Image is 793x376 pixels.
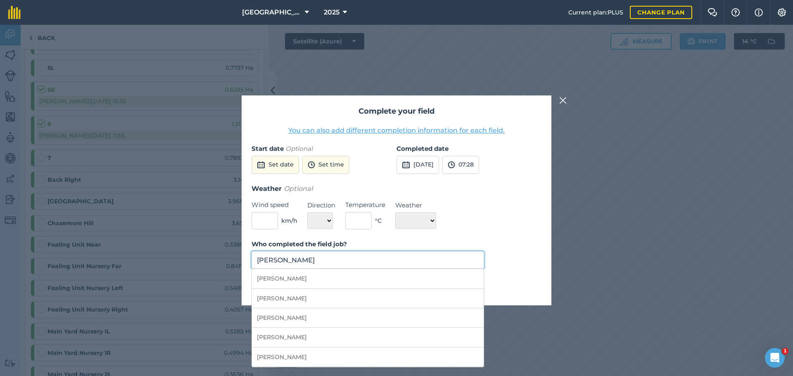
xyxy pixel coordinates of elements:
span: ° C [375,216,382,225]
h2: Complete your field [252,105,541,117]
em: Optional [284,185,313,193]
span: [GEOGRAPHIC_DATA] [242,7,302,17]
label: Wind speed [252,200,297,210]
h3: Weather [252,183,541,194]
button: [DATE] [396,156,439,174]
strong: Completed date [396,145,449,152]
span: km/h [281,216,297,225]
img: svg+xml;base64,PD94bWwgdmVyc2lvbj0iMS4wIiBlbmNvZGluZz0idXRmLTgiPz4KPCEtLSBHZW5lcmF0b3I6IEFkb2JlIE... [448,160,455,170]
img: svg+xml;base64,PD94bWwgdmVyc2lvbj0iMS4wIiBlbmNvZGluZz0idXRmLTgiPz4KPCEtLSBHZW5lcmF0b3I6IEFkb2JlIE... [308,160,315,170]
img: svg+xml;base64,PHN2ZyB4bWxucz0iaHR0cDovL3d3dy53My5vcmcvMjAwMC9zdmciIHdpZHRoPSIxNyIgaGVpZ2h0PSIxNy... [755,7,763,17]
strong: Who completed the field job? [252,240,347,248]
img: A question mark icon [731,8,741,17]
img: svg+xml;base64,PD94bWwgdmVyc2lvbj0iMS4wIiBlbmNvZGluZz0idXRmLTgiPz4KPCEtLSBHZW5lcmF0b3I6IEFkb2JlIE... [257,160,265,170]
strong: Start date [252,145,284,152]
span: 1 [782,348,788,355]
button: 07:28 [442,156,479,174]
iframe: Intercom live chat [765,348,785,368]
button: You can also add different completion information for each field. [288,126,505,136]
img: svg+xml;base64,PHN2ZyB4bWxucz0iaHR0cDovL3d3dy53My5vcmcvMjAwMC9zdmciIHdpZHRoPSIyMiIgaGVpZ2h0PSIzMC... [559,95,567,105]
button: Set date [252,156,299,174]
img: A cog icon [777,8,787,17]
label: Weather [395,200,436,210]
img: Two speech bubbles overlapping with the left bubble in the forefront [708,8,717,17]
img: fieldmargin Logo [8,6,21,19]
span: Current plan : PLUS [568,8,623,17]
span: 2025 [324,7,340,17]
li: [PERSON_NAME] [252,289,484,308]
label: Direction [307,200,335,210]
li: [PERSON_NAME] [252,269,484,288]
label: Temperature [345,200,385,210]
a: Change plan [630,6,692,19]
img: svg+xml;base64,PD94bWwgdmVyc2lvbj0iMS4wIiBlbmNvZGluZz0idXRmLTgiPz4KPCEtLSBHZW5lcmF0b3I6IEFkb2JlIE... [402,160,410,170]
button: Set time [302,156,349,174]
em: Optional [285,145,313,152]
